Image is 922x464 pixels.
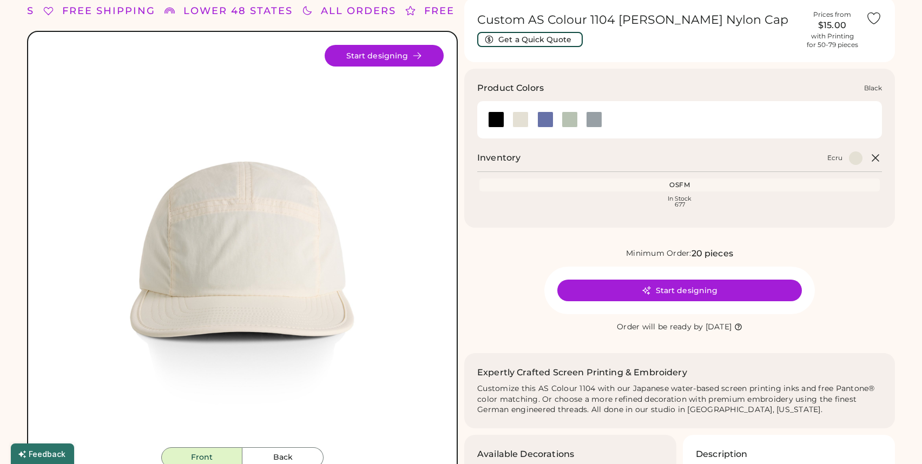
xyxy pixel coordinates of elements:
[41,45,444,447] div: 1104 Style Image
[805,19,859,32] div: $15.00
[871,415,917,462] iframe: Front Chat
[477,366,687,379] h2: Expertly Crafted Screen Printing & Embroidery
[477,82,544,95] h3: Product Colors
[477,448,574,461] h3: Available Decorations
[424,4,517,18] div: FREE SHIPPING
[864,84,882,92] div: Black
[325,45,444,67] button: Start designing
[617,322,703,333] div: Order will be ready by
[807,32,858,49] div: with Printing for 50-79 pieces
[813,10,851,19] div: Prices from
[482,196,878,208] div: In Stock 677
[477,12,799,28] h1: Custom AS Colour 1104 [PERSON_NAME] Nylon Cap
[626,248,691,259] div: Minimum Order:
[706,322,732,333] div: [DATE]
[557,280,802,301] button: Start designing
[321,4,396,18] div: ALL ORDERS
[183,4,293,18] div: LOWER 48 STATES
[691,247,733,260] div: 20 pieces
[477,383,882,416] div: Customize this AS Colour 1104 with our Japanese water-based screen printing inks and free Pantone...
[482,181,878,189] div: OSFM
[477,32,583,47] button: Get a Quick Quote
[827,154,842,162] div: Ecru
[62,4,155,18] div: FREE SHIPPING
[696,448,748,461] h3: Description
[41,45,444,447] img: 1104 - Ecru Front Image
[477,151,521,164] h2: Inventory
